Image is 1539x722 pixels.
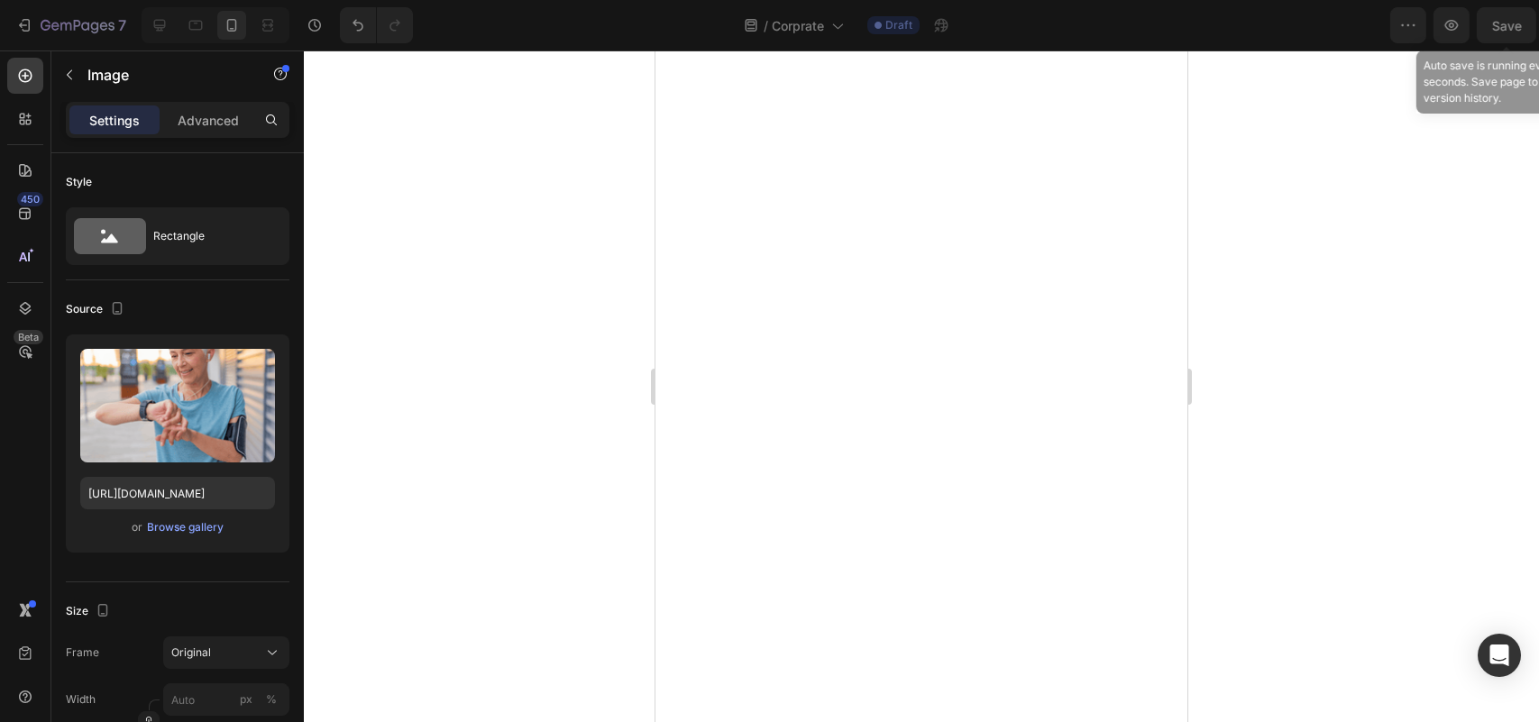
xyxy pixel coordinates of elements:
div: Beta [14,330,43,344]
button: 7 [7,7,134,43]
div: Publish [1434,16,1479,35]
label: Width [66,691,96,708]
div: Browse gallery [147,519,224,535]
button: Publish [1419,7,1495,43]
span: Corprate [772,16,824,35]
span: Original [171,644,211,661]
input: https://example.com/image.jpg [80,477,275,509]
button: Original [163,636,289,669]
div: Source [66,297,128,322]
div: Open Intercom Messenger [1478,634,1521,677]
button: px [261,689,282,710]
img: preview-image [80,349,275,462]
div: % [266,691,277,708]
p: Settings [89,111,140,130]
p: Image [87,64,241,86]
button: % [235,689,257,710]
button: Save [1352,7,1412,43]
div: Undo/Redo [340,7,413,43]
input: px% [163,683,289,716]
p: Advanced [178,111,239,130]
div: 450 [17,192,43,206]
iframe: To enrich screen reader interactions, please activate Accessibility in Grammarly extension settings [655,50,1187,722]
span: Save [1368,18,1397,33]
span: / [764,16,768,35]
div: Size [66,599,114,624]
span: Draft [885,17,912,33]
div: Rectangle [153,215,263,257]
label: Frame [66,644,99,661]
div: px [240,691,252,708]
button: Browse gallery [146,518,224,536]
span: or [132,516,142,538]
p: 7 [118,14,126,36]
div: Style [66,174,92,190]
